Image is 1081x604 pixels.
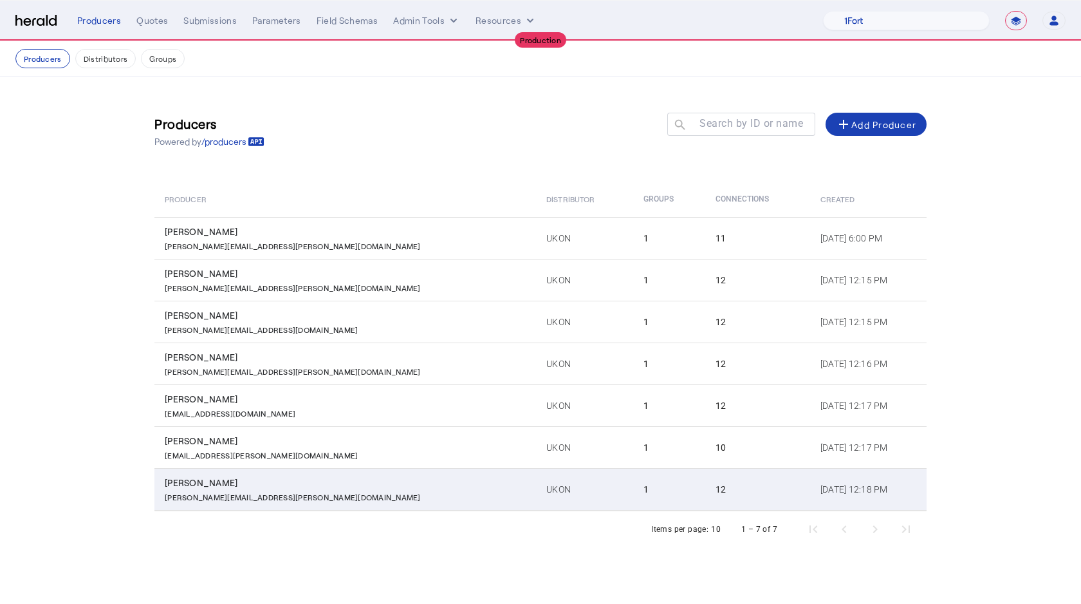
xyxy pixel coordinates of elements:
div: 10 [711,523,721,536]
div: [PERSON_NAME] [165,393,531,406]
div: [PERSON_NAME] [165,309,531,322]
div: Production [515,32,566,48]
p: [PERSON_NAME][EMAIL_ADDRESS][PERSON_NAME][DOMAIN_NAME] [165,364,421,377]
p: [PERSON_NAME][EMAIL_ADDRESS][PERSON_NAME][DOMAIN_NAME] [165,238,421,251]
td: UKON [536,384,633,426]
td: [DATE] 12:17 PM [810,384,927,426]
div: Quotes [136,14,168,27]
td: 1 [633,468,705,511]
div: 11 [716,232,805,245]
td: 1 [633,259,705,301]
th: Producer [154,181,536,217]
p: Powered by [154,135,264,148]
td: [DATE] 12:17 PM [810,426,927,468]
div: Parameters [252,14,301,27]
div: [PERSON_NAME] [165,267,531,280]
p: [PERSON_NAME][EMAIL_ADDRESS][DOMAIN_NAME] [165,322,358,335]
td: UKON [536,468,633,511]
td: [DATE] 6:00 PM [810,217,927,259]
div: 12 [716,399,805,412]
mat-icon: add [836,117,851,132]
h3: Producers [154,115,264,133]
div: 10 [716,441,805,454]
td: UKON [536,259,633,301]
mat-label: Search by ID or name [699,117,803,129]
button: Distributors [75,49,136,68]
img: Herald Logo [15,15,57,27]
th: Groups [633,181,705,217]
div: Submissions [183,14,237,27]
div: 12 [716,316,805,328]
div: Field Schemas [317,14,378,27]
p: [EMAIL_ADDRESS][DOMAIN_NAME] [165,406,295,419]
td: 1 [633,426,705,468]
div: Add Producer [836,117,916,132]
button: Add Producer [826,113,927,136]
div: 12 [716,483,805,496]
button: Groups [141,49,185,68]
button: internal dropdown menu [393,14,460,27]
td: 1 [633,301,705,343]
p: [EMAIL_ADDRESS][PERSON_NAME][DOMAIN_NAME] [165,448,358,460]
td: UKON [536,301,633,343]
td: [DATE] 12:18 PM [810,468,927,511]
th: Distributor [536,181,633,217]
div: 12 [716,274,805,287]
td: UKON [536,343,633,384]
p: [PERSON_NAME][EMAIL_ADDRESS][PERSON_NAME][DOMAIN_NAME] [165,280,421,293]
div: 1 – 7 of 7 [741,523,777,536]
div: Items per page: [651,523,708,536]
th: Connections [705,181,810,217]
mat-icon: search [667,118,689,134]
div: [PERSON_NAME] [165,435,531,448]
div: [PERSON_NAME] [165,477,531,489]
td: 1 [633,384,705,426]
div: [PERSON_NAME] [165,225,531,238]
td: [DATE] 12:15 PM [810,301,927,343]
td: [DATE] 12:16 PM [810,343,927,384]
button: Producers [15,49,70,68]
td: UKON [536,426,633,468]
a: /producers [201,135,264,148]
div: 12 [716,357,805,370]
button: Resources dropdown menu [476,14,537,27]
p: [PERSON_NAME][EMAIL_ADDRESS][PERSON_NAME][DOMAIN_NAME] [165,489,421,502]
td: [DATE] 12:15 PM [810,259,927,301]
th: Created [810,181,927,217]
td: UKON [536,217,633,259]
td: 1 [633,217,705,259]
td: 1 [633,343,705,384]
div: Producers [77,14,121,27]
div: [PERSON_NAME] [165,351,531,364]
